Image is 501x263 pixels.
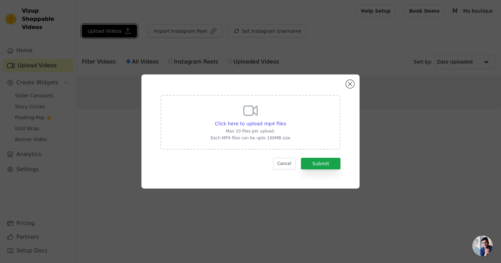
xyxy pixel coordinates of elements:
p: Max 10 files per upload. [211,128,290,134]
div: Open chat [472,236,493,256]
p: Each MP4 files can be upto 100MB size [211,135,290,141]
button: Close modal [346,80,354,88]
button: Submit [301,158,340,169]
button: Cancel [273,158,296,169]
span: Click here to upload mp4 files [215,121,286,126]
